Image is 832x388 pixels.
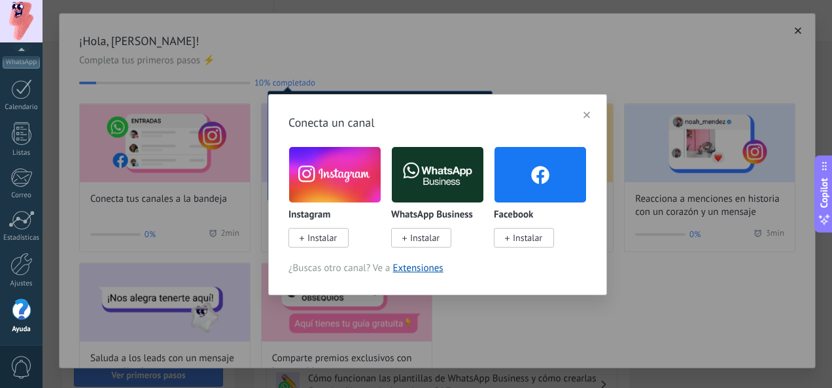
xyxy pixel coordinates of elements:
span: Copilot [818,178,831,208]
div: Facebook [494,146,587,262]
p: WhatsApp Business [391,210,473,221]
p: Instagram [288,210,330,221]
img: logo_main.png [392,144,483,206]
h3: Conecta un canal [288,114,587,131]
div: WhatsApp Business [391,146,494,262]
div: Calendario [3,103,41,112]
span: ¿Buscas otro canal? Ve a [288,262,587,275]
img: facebook.png [494,144,586,206]
div: Listas [3,149,41,157]
div: Ajustes [3,280,41,288]
span: Instalar [410,232,440,244]
div: WhatsApp [3,56,40,69]
div: Correo [3,191,41,200]
a: Extensiones [393,262,443,274]
span: Instalar [513,232,542,244]
div: Ayuda [3,325,41,334]
span: Instalar [307,232,337,244]
div: Instagram [288,146,391,262]
p: Facebook [494,210,533,221]
img: instagram.png [289,144,381,206]
div: Estadísticas [3,234,41,242]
